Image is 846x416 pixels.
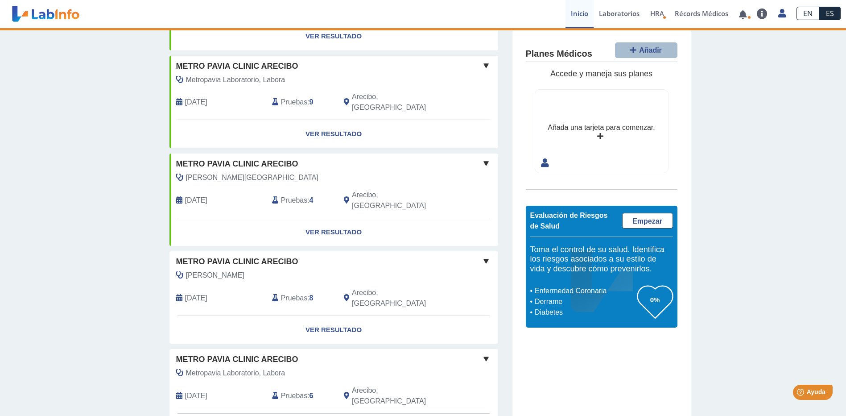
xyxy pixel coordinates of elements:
span: Garcia, Milton [186,172,318,183]
iframe: Help widget launcher [767,381,836,406]
a: Ver Resultado [169,316,498,344]
span: Metro Pavia Clinic Arecibo [176,256,298,268]
h4: Planes Médicos [526,49,592,59]
span: 2022-05-31 [185,97,207,108]
span: Arecibo, PR [352,190,450,211]
button: Añadir [615,42,677,58]
span: Aldiva Hernandez, Nelson [186,270,244,281]
div: : [265,287,337,309]
span: 2025-08-21 [185,293,207,304]
span: Accede y maneja sus planes [550,69,652,78]
h3: 0% [637,294,673,305]
span: Arecibo, PR [352,287,450,309]
a: Empezar [622,213,673,229]
span: Metropavia Laboratorio, Labora [186,368,285,379]
span: Metro Pavia Clinic Arecibo [176,60,298,72]
a: EN [796,7,819,20]
b: 9 [310,98,314,106]
b: 4 [310,196,314,204]
a: Ver Resultado [169,120,498,148]
span: Arecibo, PR [352,385,450,407]
div: Añada una tarjeta para comenzar. [548,122,655,133]
div: : [265,385,337,407]
span: Pruebas [281,195,307,206]
span: Metro Pavia Clinic Arecibo [176,158,298,170]
span: Añadir [639,46,662,54]
span: Empezar [632,217,662,225]
span: Pruebas [281,97,307,108]
a: Ver Resultado [169,218,498,246]
a: ES [819,7,841,20]
h5: Toma el control de su salud. Identifica los riesgos asociados a su estilo de vida y descubre cómo... [530,245,673,274]
span: HRA [650,9,664,18]
span: Metropavia Laboratorio, Labora [186,75,285,85]
div: : [265,190,337,211]
span: Pruebas [281,293,307,304]
span: Metro Pavia Clinic Arecibo [176,354,298,366]
a: Ver Resultado [169,22,498,50]
span: Evaluación de Riesgos de Salud [530,212,608,230]
li: Derrame [532,296,637,307]
span: 2025-07-01 [185,391,207,401]
li: Enfermedad Coronaria [532,286,637,296]
div: : [265,92,337,113]
b: 6 [310,392,314,399]
b: 8 [310,294,314,302]
span: 1899-12-30 [185,195,207,206]
span: Arecibo, PR [352,92,450,113]
li: Diabetes [532,307,637,318]
span: Pruebas [281,391,307,401]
